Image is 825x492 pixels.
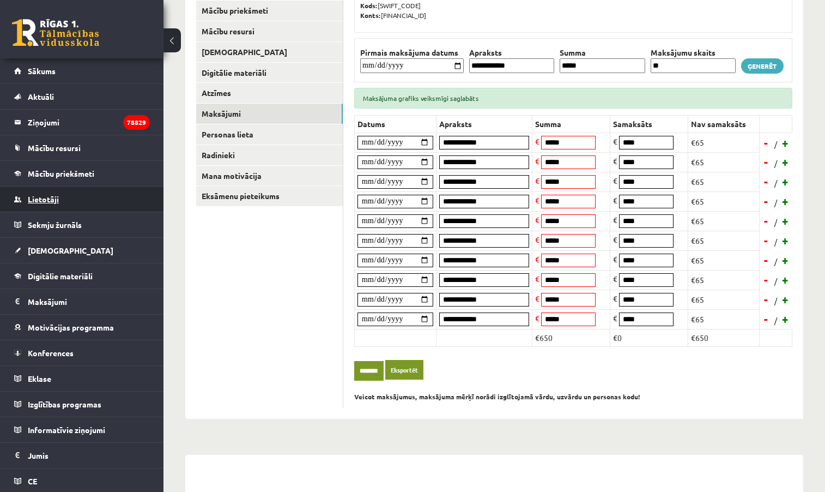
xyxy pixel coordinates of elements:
span: € [535,176,539,185]
span: € [535,274,539,284]
span: / [773,197,779,208]
a: - [761,272,772,288]
span: / [773,217,779,228]
span: / [773,158,779,169]
span: Informatīvie ziņojumi [28,425,105,435]
a: Ziņojumi78829 [14,110,150,135]
span: Eklase [28,374,51,383]
span: / [773,295,779,307]
span: € [613,215,617,225]
b: Kods: [360,1,378,10]
a: Maksājumi [14,289,150,314]
span: € [613,156,617,166]
td: €65 [688,211,759,231]
a: + [780,291,791,308]
span: / [773,256,779,267]
span: € [613,176,617,185]
td: €65 [688,270,759,290]
a: Konferences [14,340,150,365]
td: €65 [688,250,759,270]
td: €65 [688,309,759,329]
span: Motivācijas programma [28,322,114,332]
a: Digitālie materiāli [196,63,343,83]
a: + [780,252,791,268]
a: - [761,291,772,308]
a: - [761,173,772,190]
a: Maksājumi [196,104,343,124]
a: Radinieki [196,145,343,165]
span: € [613,254,617,264]
span: € [535,293,539,303]
a: - [761,193,772,209]
a: Jumis [14,443,150,468]
span: Jumis [28,451,48,460]
a: Aktuāli [14,84,150,109]
td: €650 [688,329,759,346]
a: - [761,311,772,327]
a: Mācību resursi [14,135,150,160]
td: €650 [532,329,610,346]
a: - [761,135,772,151]
th: Maksājumu skaits [648,47,738,58]
a: Mācību resursi [196,21,343,41]
span: Aktuāli [28,92,54,101]
th: Apraksts [466,47,557,58]
span: € [535,195,539,205]
span: € [613,235,617,244]
td: €65 [688,152,759,172]
a: Sekmju žurnāls [14,212,150,237]
span: € [613,195,617,205]
td: €0 [610,329,688,346]
span: / [773,236,779,248]
span: Izglītības programas [28,399,101,409]
a: Eksāmenu pieteikums [196,186,343,206]
th: Samaksāts [610,115,688,133]
span: Mācību priekšmeti [28,169,94,178]
a: Digitālie materiāli [14,263,150,289]
a: - [761,213,772,229]
a: + [780,272,791,288]
span: € [535,215,539,225]
td: €65 [688,231,759,250]
span: Konferences [28,348,74,358]
b: Veicot maksājumus, maksājuma mērķī norādi izglītojamā vārdu, uzvārdu un personas kodu! [354,392,640,401]
a: Lietotāji [14,187,150,212]
span: € [535,313,539,323]
a: Mācību priekšmeti [196,1,343,21]
span: Mācību resursi [28,143,81,153]
a: Informatīvie ziņojumi [14,417,150,442]
span: € [613,313,617,323]
span: € [613,136,617,146]
a: Izglītības programas [14,392,150,417]
span: CE [28,476,37,486]
span: Lietotāji [28,194,59,204]
span: Sekmju žurnāls [28,220,82,230]
span: / [773,139,779,150]
span: / [773,275,779,287]
span: € [613,274,617,284]
span: [DEMOGRAPHIC_DATA] [28,245,113,255]
legend: Ziņojumi [28,110,150,135]
a: - [761,252,772,268]
a: + [780,154,791,170]
a: Mana motivācija [196,166,343,186]
th: Nav samaksāts [688,115,759,133]
th: Summa [532,115,610,133]
span: € [535,235,539,244]
legend: Maksājumi [28,289,150,314]
span: Digitālie materiāli [28,271,93,281]
a: Ģenerēt [741,58,784,74]
span: / [773,177,779,189]
td: €65 [688,290,759,309]
a: + [780,232,791,249]
a: + [780,173,791,190]
span: € [613,293,617,303]
a: [DEMOGRAPHIC_DATA] [14,238,150,263]
span: € [535,136,539,146]
a: Motivācijas programma [14,315,150,340]
a: Mācību priekšmeti [14,161,150,186]
th: Pirmais maksājuma datums [357,47,466,58]
span: / [773,315,779,326]
th: Apraksts [436,115,532,133]
a: + [780,135,791,151]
